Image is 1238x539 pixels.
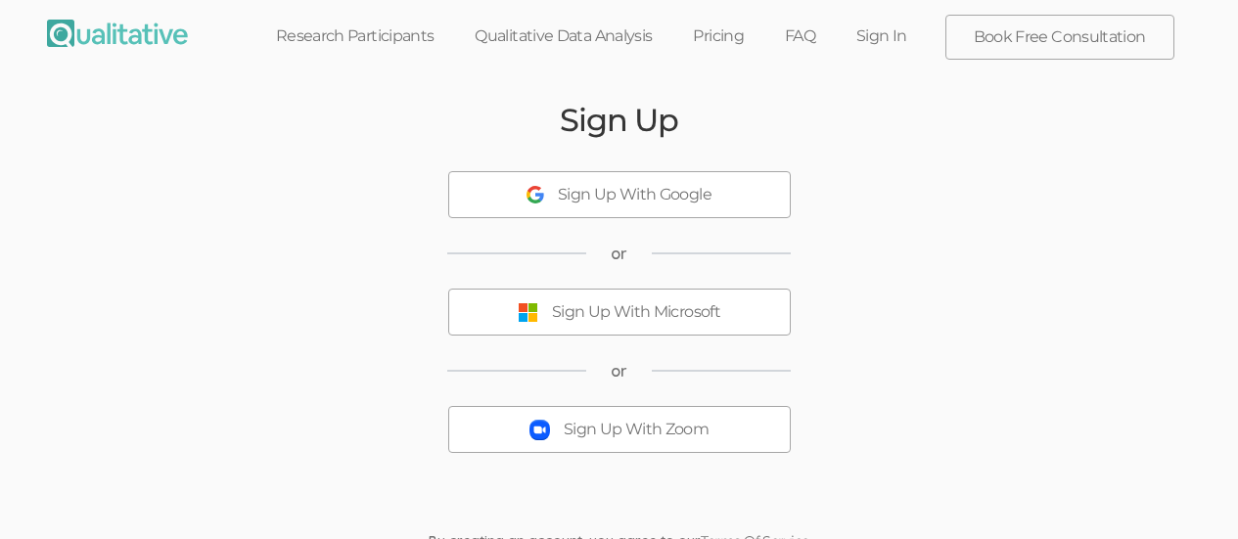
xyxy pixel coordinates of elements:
button: Sign Up With Zoom [448,406,791,453]
a: Qualitative Data Analysis [454,15,672,58]
a: Sign In [836,15,928,58]
div: Sign Up With Zoom [564,419,709,441]
img: Qualitative [47,20,188,47]
div: Sign Up With Google [558,184,711,206]
h2: Sign Up [560,103,677,137]
img: Sign Up With Zoom [529,420,550,440]
img: Sign Up With Google [527,186,544,203]
img: Sign Up With Microsoft [518,302,538,323]
button: Sign Up With Google [448,171,791,218]
a: FAQ [764,15,836,58]
span: or [611,360,627,382]
a: Book Free Consultation [946,16,1173,59]
a: Pricing [672,15,764,58]
span: or [611,243,627,265]
a: Research Participants [255,15,455,58]
div: Sign Up With Microsoft [552,301,720,324]
button: Sign Up With Microsoft [448,289,791,336]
